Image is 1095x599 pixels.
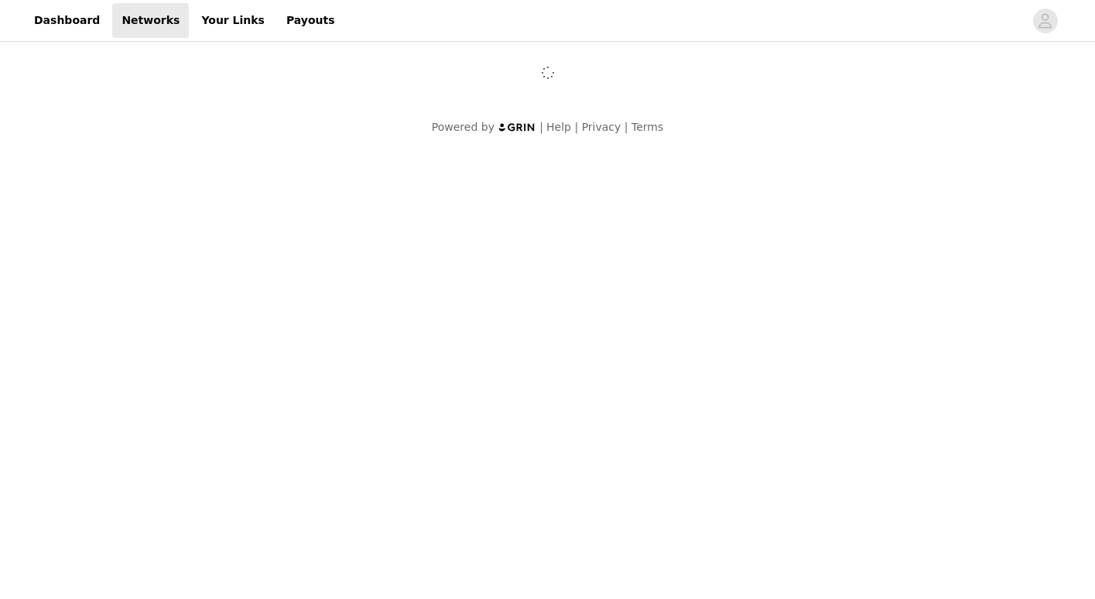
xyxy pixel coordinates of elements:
[192,3,274,38] a: Your Links
[546,121,571,133] a: Help
[574,121,578,133] span: |
[277,3,344,38] a: Payouts
[112,3,189,38] a: Networks
[631,121,663,133] a: Terms
[25,3,109,38] a: Dashboard
[1038,9,1052,33] div: avatar
[582,121,621,133] a: Privacy
[624,121,628,133] span: |
[432,121,494,133] span: Powered by
[498,122,536,132] img: logo
[539,121,543,133] span: |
